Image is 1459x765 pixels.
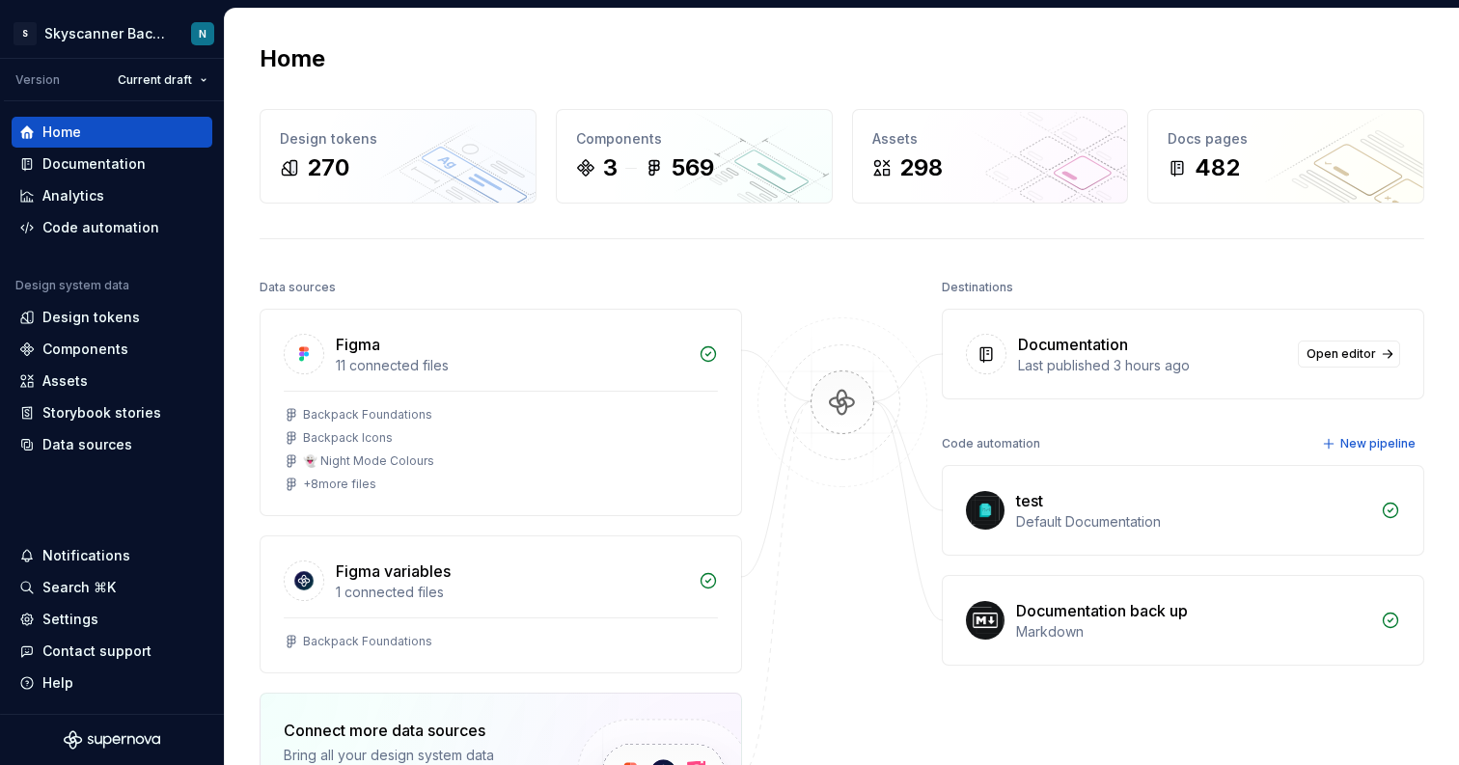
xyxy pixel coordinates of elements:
div: Connect more data sources [284,719,544,742]
div: Design tokens [42,308,140,327]
a: Code automation [12,212,212,243]
div: N [199,26,206,41]
div: 11 connected files [336,356,687,375]
button: Search ⌘K [12,572,212,603]
div: Last published 3 hours ago [1018,356,1286,375]
div: Assets [872,129,1109,149]
div: Backpack Foundations [303,407,432,423]
a: Documentation [12,149,212,179]
div: Backpack Icons [303,430,393,446]
div: Search ⌘K [42,578,116,597]
div: Help [42,673,73,693]
a: Assets298 [852,109,1129,204]
div: test [1016,489,1043,512]
a: Design tokens270 [260,109,537,204]
div: + 8 more files [303,477,376,492]
div: Code automation [942,430,1040,457]
span: Current draft [118,72,192,88]
div: S [14,22,37,45]
div: Storybook stories [42,403,161,423]
a: Components [12,334,212,365]
div: Assets [42,371,88,391]
div: 569 [672,152,714,183]
a: Figma11 connected filesBackpack FoundationsBackpack Icons👻 Night Mode Colours+8more files [260,309,742,516]
div: Contact support [42,642,151,661]
span: Open editor [1307,346,1376,362]
h2: Home [260,43,325,74]
a: Home [12,117,212,148]
button: Current draft [109,67,216,94]
div: Design system data [15,278,129,293]
div: 👻 Night Mode Colours [303,453,434,469]
div: 270 [307,152,349,183]
a: Figma variables1 connected filesBackpack Foundations [260,535,742,673]
svg: Supernova Logo [64,730,160,750]
a: Assets [12,366,212,396]
a: Analytics [12,180,212,211]
a: Open editor [1298,341,1400,368]
a: Design tokens [12,302,212,333]
div: Markdown [1016,622,1369,642]
div: 1 connected files [336,583,687,602]
div: Analytics [42,186,104,205]
span: New pipeline [1340,436,1416,451]
button: Notifications [12,540,212,571]
div: Components [42,340,128,359]
button: New pipeline [1316,430,1424,457]
div: Version [15,72,60,88]
a: Docs pages482 [1147,109,1424,204]
div: Backpack Foundations [303,634,432,649]
button: Help [12,668,212,698]
div: Documentation [1018,333,1128,356]
button: Contact support [12,636,212,667]
div: Skyscanner Backpack [44,24,168,43]
div: Docs pages [1168,129,1404,149]
div: Home [42,123,81,142]
div: 3 [603,152,618,183]
div: Figma [336,333,380,356]
a: Data sources [12,429,212,460]
div: Figma variables [336,560,451,583]
div: Components [576,129,812,149]
a: Settings [12,604,212,635]
div: Data sources [260,274,336,301]
div: 298 [899,152,943,183]
a: Components3569 [556,109,833,204]
div: Default Documentation [1016,512,1369,532]
div: Settings [42,610,98,629]
div: 482 [1195,152,1240,183]
div: Code automation [42,218,159,237]
div: Design tokens [280,129,516,149]
a: Storybook stories [12,397,212,428]
div: Data sources [42,435,132,454]
div: Notifications [42,546,130,565]
button: SSkyscanner BackpackN [4,13,220,54]
div: Documentation [42,154,146,174]
div: Documentation back up [1016,599,1188,622]
div: Destinations [942,274,1013,301]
